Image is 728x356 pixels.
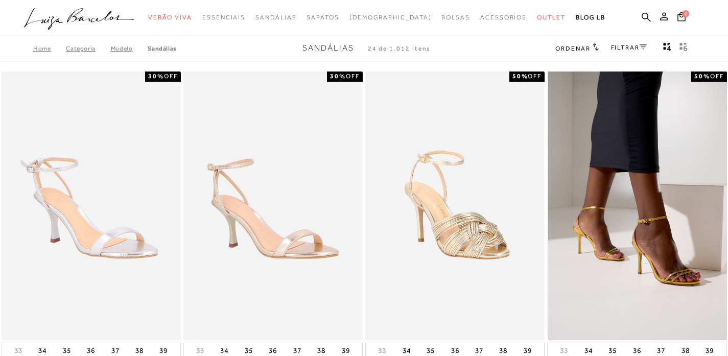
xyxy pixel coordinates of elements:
a: noSubCategoriesText [480,8,527,27]
span: Outlet [537,14,566,21]
a: Sandálias [148,45,176,52]
button: 33 [193,346,207,355]
a: noSubCategoriesText [148,8,192,27]
span: Sandálias [302,43,354,53]
span: Acessórios [480,14,527,21]
button: 33 [11,346,26,355]
img: SANDÁLIA DE TIRAS FINAS METALIZADA PRATA E SALTO ALTO FINO [3,73,180,339]
a: noSubCategoriesText [307,8,339,27]
strong: 30% [148,73,164,80]
span: OFF [164,73,178,80]
button: 33 [375,346,389,355]
a: Categoria [66,45,110,52]
a: SANDÁLIA DE TIRAS ULTRA FINAS EM COURO DOURADO DE SALTO ALTO FINO [548,73,725,339]
button: 33 [557,346,571,355]
a: BLOG LB [576,8,605,27]
strong: 50% [512,73,528,80]
span: BLOG LB [576,14,605,21]
span: Ordenar [555,45,590,52]
span: OFF [346,73,360,80]
a: noSubCategoriesText [349,8,432,27]
button: 0 [674,11,689,25]
img: SANDÁLIA SALTO ALTO MULTITIRAS ROLOTÊ DOURADO [366,73,544,339]
a: SANDÁLIA SALTO ALTO MULTITIRAS ROLOTÊ DOURADO SANDÁLIA SALTO ALTO MULTITIRAS ROLOTÊ DOURADO [366,73,544,339]
a: SANDÁLIA DE TIRAS FINAS METALIZADA PRATA E SALTO ALTO FINO SANDÁLIA DE TIRAS FINAS METALIZADA PRA... [3,73,180,339]
a: FILTRAR [611,44,647,51]
a: noSubCategoriesText [202,8,245,27]
span: 0 [682,10,689,17]
a: SANDÁLIA DE TIRAS FINAS METALIZADA DOURADA E SALTO ALTO FINO SANDÁLIA DE TIRAS FINAS METALIZADA D... [184,73,362,339]
span: OFF [710,73,724,80]
span: Verão Viva [148,14,192,21]
button: gridText6Desc [676,42,691,55]
span: Essenciais [202,14,245,21]
a: noSubCategoriesText [441,8,470,27]
span: 24 de 1.012 itens [368,45,431,52]
img: SANDÁLIA DE TIRAS FINAS METALIZADA DOURADA E SALTO ALTO FINO [184,73,362,339]
img: SANDÁLIA DE TIRAS ULTRA FINAS EM COURO DOURADO DE SALTO ALTO FINO [548,72,726,341]
span: Sandálias [255,14,296,21]
span: [DEMOGRAPHIC_DATA] [349,14,432,21]
a: Modelo [111,45,148,52]
strong: 30% [330,73,346,80]
span: Bolsas [441,14,470,21]
button: Mostrar 4 produtos por linha [660,42,674,55]
a: Home [33,45,66,52]
strong: 50% [694,73,710,80]
span: OFF [528,73,542,80]
a: noSubCategoriesText [255,8,296,27]
a: noSubCategoriesText [537,8,566,27]
span: Sapatos [307,14,339,21]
